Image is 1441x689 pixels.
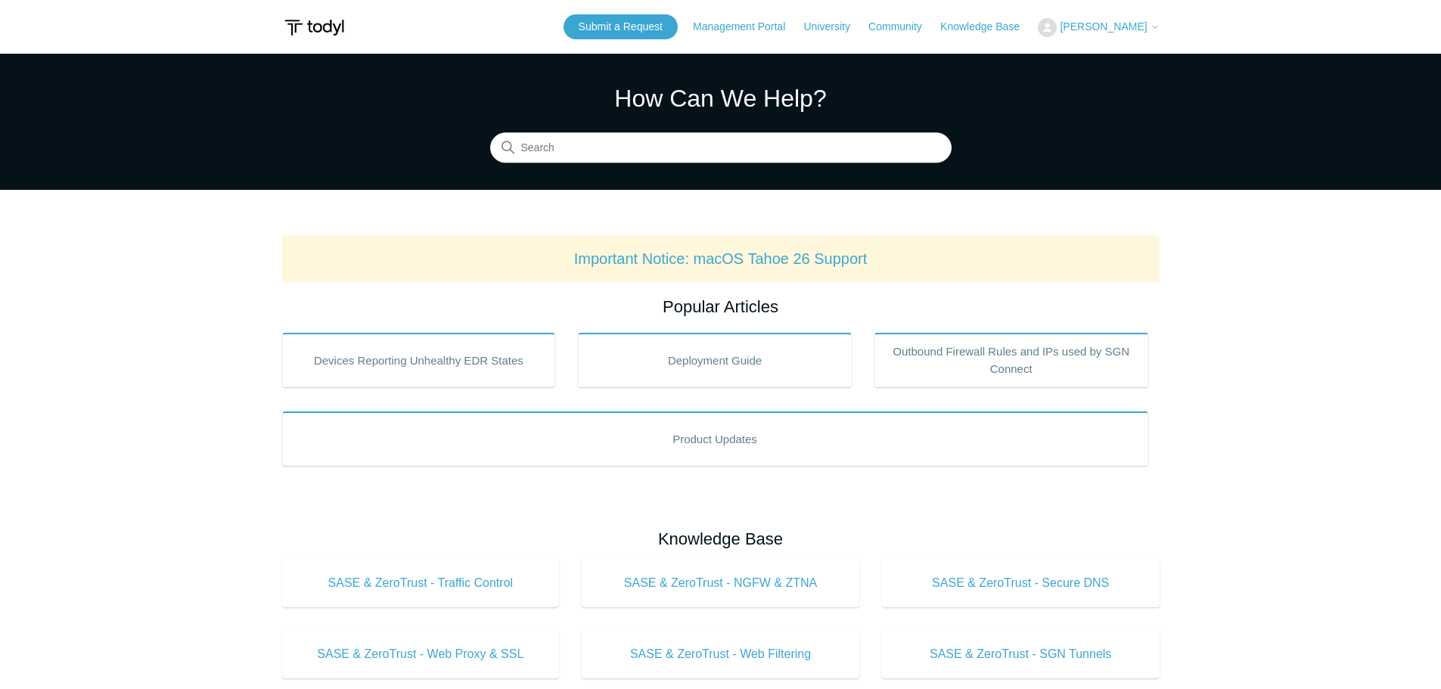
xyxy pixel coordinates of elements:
a: Product Updates [282,411,1148,466]
span: SASE & ZeroTrust - Web Proxy & SSL [305,645,537,663]
a: Submit a Request [564,14,678,39]
a: SASE & ZeroTrust - Web Proxy & SSL [282,630,560,678]
a: University [803,19,865,35]
a: Deployment Guide [578,333,852,387]
span: SASE & ZeroTrust - Traffic Control [305,574,537,592]
h2: Knowledge Base [282,526,1160,551]
input: Search [490,133,952,163]
a: Outbound Firewall Rules and IPs used by SGN Connect [874,333,1148,387]
a: Community [868,19,937,35]
a: Knowledge Base [940,19,1035,35]
a: SASE & ZeroTrust - Secure DNS [882,559,1160,607]
span: SASE & ZeroTrust - NGFW & ZTNA [604,574,837,592]
span: SASE & ZeroTrust - SGN Tunnels [905,645,1137,663]
span: SASE & ZeroTrust - Secure DNS [905,574,1137,592]
a: Devices Reporting Unhealthy EDR States [282,333,556,387]
button: [PERSON_NAME] [1038,18,1159,37]
span: [PERSON_NAME] [1060,20,1147,33]
h2: Popular Articles [282,294,1160,319]
a: Important Notice: macOS Tahoe 26 Support [574,250,868,267]
a: SASE & ZeroTrust - NGFW & ZTNA [582,559,859,607]
a: SASE & ZeroTrust - SGN Tunnels [882,630,1160,678]
h1: How Can We Help? [490,80,952,116]
img: Todyl Support Center Help Center home page [282,14,346,42]
a: SASE & ZeroTrust - Traffic Control [282,559,560,607]
a: Management Portal [693,19,800,35]
span: SASE & ZeroTrust - Web Filtering [604,645,837,663]
a: SASE & ZeroTrust - Web Filtering [582,630,859,678]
